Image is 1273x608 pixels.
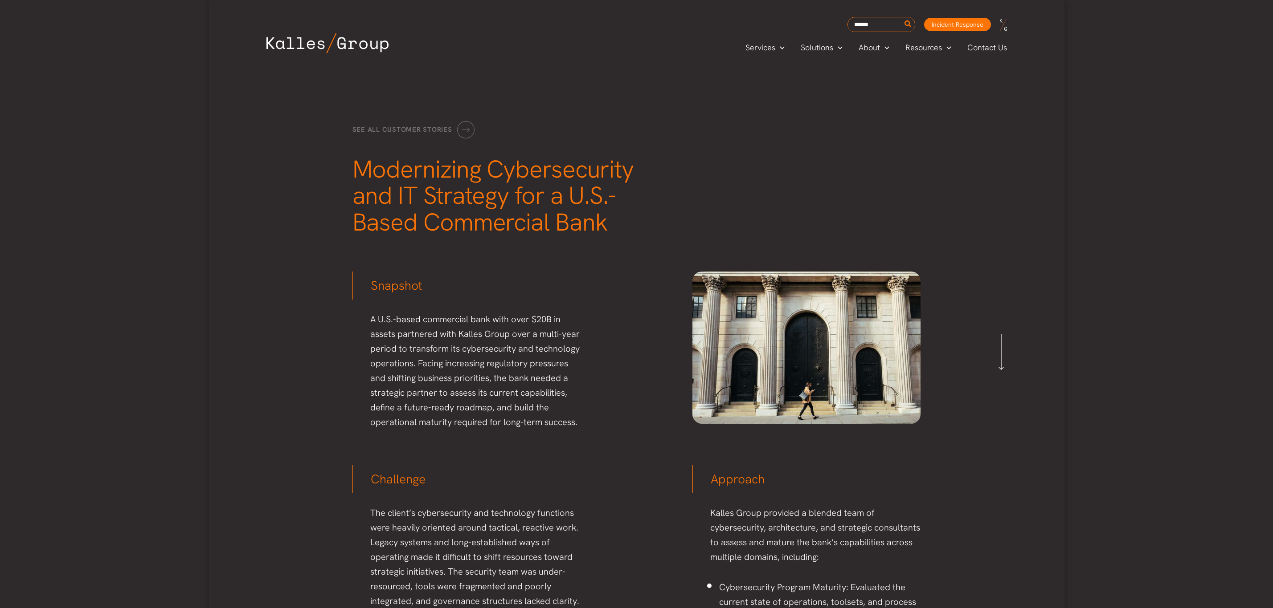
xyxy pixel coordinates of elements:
h3: Challenge [352,465,581,488]
nav: Primary Site Navigation [737,40,1015,55]
a: ServicesMenu Toggle [737,41,793,54]
a: ResourcesMenu Toggle [897,41,959,54]
a: AboutMenu Toggle [851,41,897,54]
a: See all customer stories [352,121,475,138]
span: Menu Toggle [942,41,951,54]
h3: Approach [692,465,921,488]
span: Menu Toggle [833,41,843,54]
p: Kalles Group provided a blended team of cybersecurity, architecture, and strategic consultants to... [710,506,921,564]
span: Services [745,41,775,54]
span: Contact Us [967,41,1007,54]
span: Menu Toggle [880,41,889,54]
span: Menu Toggle [775,41,785,54]
a: SolutionsMenu Toggle [793,41,851,54]
p: A U.S.-based commercial bank with over $20B in assets partnered with Kalles Group over a multi-ye... [370,312,581,430]
h3: Snapshot [352,272,581,294]
button: Search [903,17,914,32]
span: Solutions [801,41,833,54]
span: Resources [905,41,942,54]
span: About [859,41,880,54]
img: Modern cybersecurity and digital strategy in financial institutions [692,272,921,424]
span: Modernizing Cybersecurity and IT Strategy for a U.S.-Based Commercial Bank [352,153,634,239]
img: Kalles Group [266,33,389,53]
a: Contact Us [959,41,1016,54]
a: Incident Response [924,18,991,31]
